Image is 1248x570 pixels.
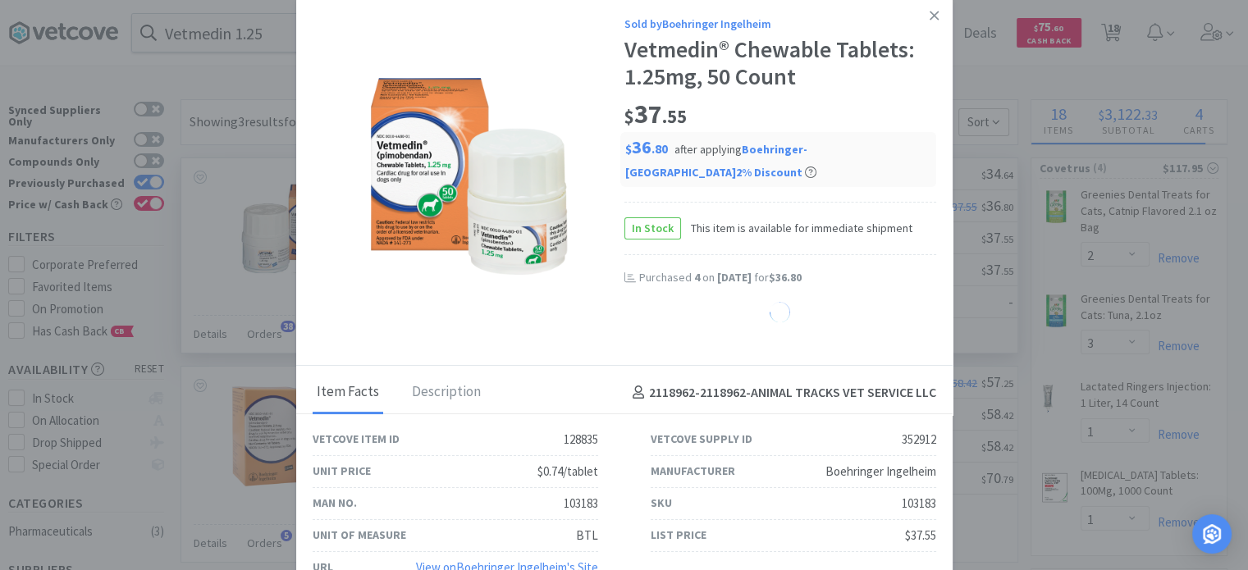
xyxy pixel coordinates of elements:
[625,135,668,158] span: 36
[313,462,371,480] div: Unit Price
[825,462,936,481] div: Boehringer Ingelheim
[537,462,598,481] div: $0.74/tablet
[624,98,687,130] span: 37
[769,270,802,285] span: $36.80
[625,142,816,180] span: after applying
[625,218,680,239] span: In Stock
[625,141,632,157] span: $
[651,430,752,448] div: Vetcove Supply ID
[694,270,700,285] span: 4
[313,372,383,413] div: Item Facts
[576,526,598,545] div: BTL
[651,462,735,480] div: Manufacturer
[313,526,406,544] div: Unit of Measure
[651,141,668,157] span: . 80
[624,15,936,33] div: Sold by Boehringer Ingelheim
[905,526,936,545] div: $37.55
[624,36,936,91] div: Vetmedin® Chewable Tablets: 1.25mg, 50 Count
[408,372,485,413] div: Description
[639,270,936,286] div: Purchased on for
[345,78,592,275] img: 85cf66c7592d4cdea44f1a2c1ba7c94b_352912.png
[624,105,634,128] span: $
[681,219,912,237] span: This item is available for immediate shipment
[626,382,936,404] h4: 2118962-2118962 - ANIMAL TRACKS VET SERVICE LLC
[902,494,936,513] div: 103183
[313,430,400,448] div: Vetcove Item ID
[1192,514,1232,554] div: Open Intercom Messenger
[564,430,598,449] div: 128835
[717,270,752,285] span: [DATE]
[902,430,936,449] div: 352912
[564,494,598,513] div: 103183
[651,526,706,544] div: List Price
[662,105,687,128] span: . 55
[313,494,357,512] div: Man No.
[651,494,672,512] div: SKU
[625,142,807,180] i: Boehringer-[GEOGRAPHIC_DATA] 2 % Discount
